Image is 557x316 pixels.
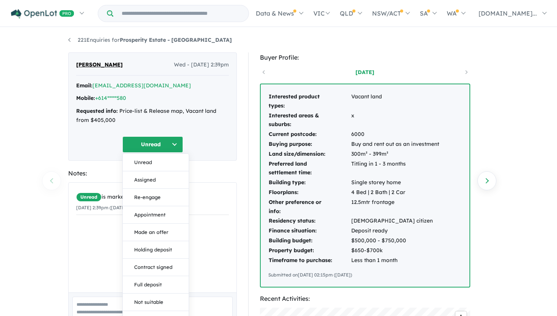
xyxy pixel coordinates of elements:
[268,178,351,188] td: Building type:
[122,136,183,153] button: Unread
[120,36,232,43] strong: Prosperity Estate - [GEOGRAPHIC_DATA]
[351,188,440,197] td: 4 Bed | 2 Bath | 2 Car
[351,236,440,246] td: $500,000 - $750,000
[268,130,351,139] td: Current postcode:
[351,92,440,111] td: Vacant land
[76,205,128,210] small: [DATE] 2:39pm ([DATE])
[351,139,440,149] td: Buy and rent out as an investment
[76,107,229,125] div: Price-list & Release map, Vacant land from $405,000
[268,111,351,130] td: Interested areas & suburbs:
[351,130,440,139] td: 6000
[123,206,189,224] button: Appointment
[268,159,351,178] td: Preferred land settlement time:
[479,9,537,17] span: [DOMAIN_NAME]...
[123,241,189,259] button: Holding deposit
[68,36,232,43] a: 221Enquiries forProsperity Estate - [GEOGRAPHIC_DATA]
[268,188,351,197] td: Floorplans:
[268,92,351,111] td: Interested product types:
[268,139,351,149] td: Buying purpose:
[351,226,440,236] td: Deposit ready
[123,171,189,189] button: Assigned
[351,256,440,265] td: Less than 1 month
[351,149,440,159] td: 300m² - 399m²
[268,236,351,246] td: Building budget:
[260,52,470,63] div: Buyer Profile:
[123,259,189,276] button: Contract signed
[76,193,102,202] span: Unread
[351,246,440,256] td: $650-$700k
[68,36,489,45] nav: breadcrumb
[351,159,440,178] td: Titling in 1 - 3 months
[123,224,189,241] button: Made an offer
[351,197,440,216] td: 12.5mtr frontage
[333,68,397,76] a: [DATE]
[76,193,229,202] div: is marked.
[92,82,191,89] a: [EMAIL_ADDRESS][DOMAIN_NAME]
[268,271,462,279] div: Submitted on [DATE] 02:15pm ([DATE])
[174,60,229,70] span: Wed - [DATE] 2:39pm
[76,107,118,114] strong: Requested info:
[351,111,440,130] td: x
[115,5,247,22] input: Try estate name, suburb, builder or developer
[76,60,123,70] span: [PERSON_NAME]
[268,256,351,265] td: Timeframe to purchase:
[11,9,74,19] img: Openlot PRO Logo White
[268,216,351,226] td: Residency status:
[268,226,351,236] td: Finance situation:
[268,149,351,159] td: Land size/dimension:
[351,216,440,226] td: [DEMOGRAPHIC_DATA] citizen
[123,294,189,311] button: Not suitable
[260,294,470,304] div: Recent Activities:
[76,95,95,101] strong: Mobile:
[268,197,351,216] td: Other preference or info:
[268,246,351,256] td: Property budget:
[68,168,237,179] div: Notes:
[76,82,92,89] strong: Email:
[123,276,189,294] button: Full deposit
[351,178,440,188] td: Single storey home
[123,154,189,171] button: Unread
[123,189,189,206] button: Re-engage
